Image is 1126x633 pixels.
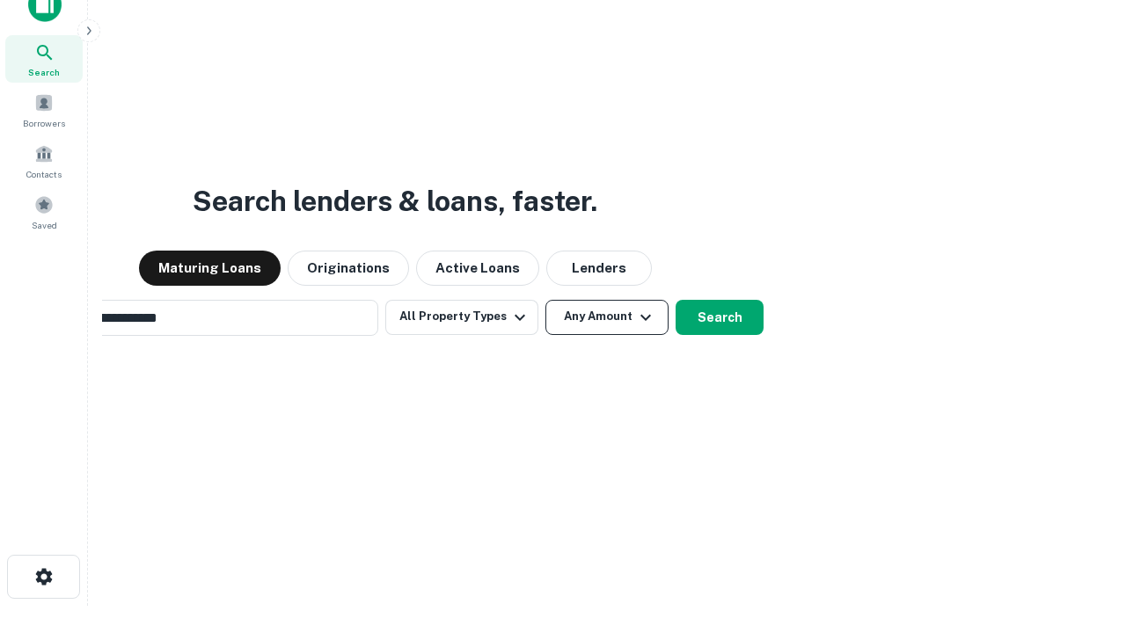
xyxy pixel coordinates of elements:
button: Originations [288,251,409,286]
button: Maturing Loans [139,251,281,286]
a: Borrowers [5,86,83,134]
span: Search [28,65,60,79]
span: Contacts [26,167,62,181]
span: Borrowers [23,116,65,130]
button: All Property Types [385,300,538,335]
span: Saved [32,218,57,232]
a: Saved [5,188,83,236]
h3: Search lenders & loans, faster. [193,180,597,222]
a: Contacts [5,137,83,185]
button: Any Amount [545,300,669,335]
a: Search [5,35,83,83]
button: Lenders [546,251,652,286]
button: Active Loans [416,251,539,286]
iframe: Chat Widget [1038,492,1126,577]
button: Search [676,300,764,335]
